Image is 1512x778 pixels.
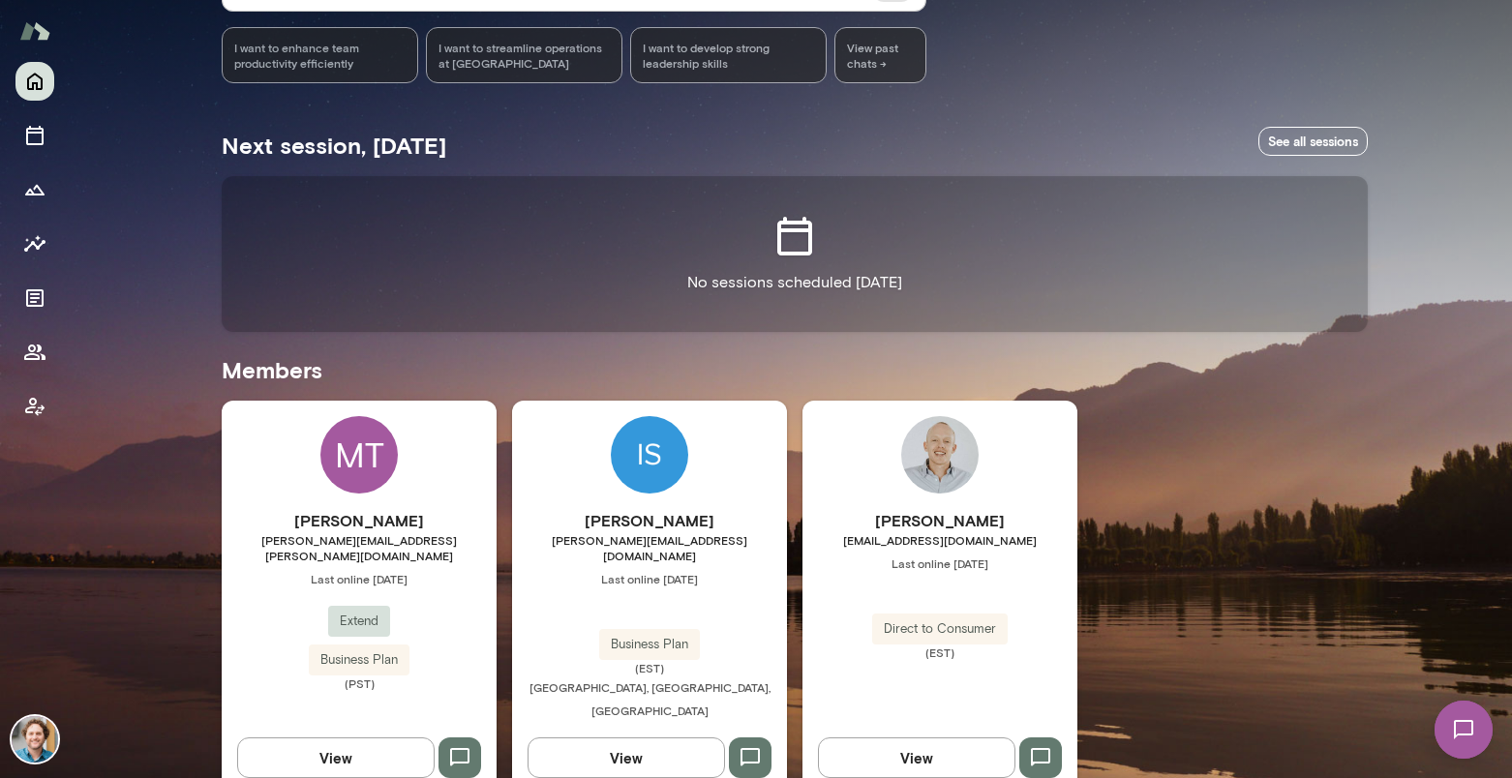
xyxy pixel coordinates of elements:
[529,680,771,717] span: [GEOGRAPHIC_DATA], [GEOGRAPHIC_DATA], [GEOGRAPHIC_DATA]
[15,62,54,101] button: Home
[234,40,406,71] span: I want to enhance team productivity efficiently
[15,333,54,372] button: Members
[901,416,979,494] img: Daniel Bennion
[512,532,787,563] span: [PERSON_NAME][EMAIL_ADDRESS][DOMAIN_NAME]
[222,532,497,563] span: [PERSON_NAME][EMAIL_ADDRESS][PERSON_NAME][DOMAIN_NAME]
[512,660,787,675] span: (EST)
[687,271,902,294] p: No sessions scheduled [DATE]
[818,737,1015,778] button: View
[802,509,1077,532] h6: [PERSON_NAME]
[222,675,497,691] span: (PST)
[222,509,497,532] h6: [PERSON_NAME]
[802,644,1077,660] span: (EST)
[611,416,688,494] img: Isaac Wong
[328,612,390,631] span: Extend
[12,716,58,763] img: Brock Meltzer
[237,737,435,778] button: View
[834,27,926,83] span: View past chats ->
[222,354,1368,385] h5: Members
[15,387,54,426] button: Client app
[309,650,409,670] span: Business Plan
[15,116,54,155] button: Sessions
[222,27,418,83] div: I want to enhance team productivity efficiently
[15,170,54,209] button: Growth Plan
[512,571,787,586] span: Last online [DATE]
[19,13,50,49] img: Mento
[528,737,725,778] button: View
[438,40,610,71] span: I want to streamline operations at [GEOGRAPHIC_DATA]
[222,130,446,161] h5: Next session, [DATE]
[15,224,54,263] button: Insights
[222,571,497,586] span: Last online [DATE]
[802,555,1077,571] span: Last online [DATE]
[872,619,1008,639] span: Direct to Consumer
[512,509,787,532] h6: [PERSON_NAME]
[320,416,398,494] div: MT
[1258,127,1368,157] a: See all sessions
[599,635,700,654] span: Business Plan
[15,279,54,317] button: Documents
[643,40,814,71] span: I want to develop strong leadership skills
[802,532,1077,548] span: [EMAIL_ADDRESS][DOMAIN_NAME]
[426,27,622,83] div: I want to streamline operations at [GEOGRAPHIC_DATA]
[630,27,827,83] div: I want to develop strong leadership skills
